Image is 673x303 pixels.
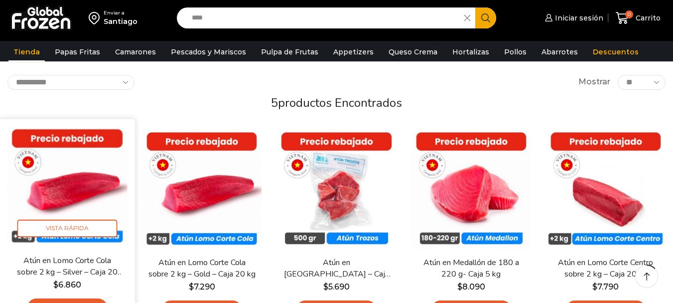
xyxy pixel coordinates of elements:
[625,10,633,18] span: 0
[17,220,118,237] span: Vista Rápida
[592,282,597,292] span: $
[323,282,328,292] span: $
[189,282,194,292] span: $
[633,13,661,23] span: Carrito
[417,257,525,280] a: Atún en Medallón de 180 a 220 g- Caja 5 kg
[166,42,251,61] a: Pescados y Mariscos
[328,42,379,61] a: Appetizers
[8,42,45,61] a: Tienda
[104,9,137,16] div: Enviar a
[475,7,496,28] button: Search button
[323,282,350,292] bdi: 5.690
[53,280,58,289] span: $
[578,76,610,88] span: Mostrar
[256,42,323,61] a: Pulpa de Frutas
[447,42,494,61] a: Hortalizas
[148,257,256,280] a: Atún en Lomo Corte Cola sobre 2 kg – Gold – Caja 20 kg
[552,257,660,280] a: Atún en Lomo Corte Centro sobre 2 kg – Caja 20 kg
[588,42,644,61] a: Descuentos
[457,282,485,292] bdi: 8.090
[282,257,390,280] a: Atún en [GEOGRAPHIC_DATA] – Caja 10 kg
[384,42,442,61] a: Queso Crema
[271,95,278,111] span: 5
[542,8,603,28] a: Iniciar sesión
[613,6,663,30] a: 0 Carrito
[592,282,619,292] bdi: 7.790
[104,16,137,26] div: Santiago
[50,42,105,61] a: Papas Fritas
[457,282,462,292] span: $
[537,42,583,61] a: Abarrotes
[89,9,104,26] img: address-field-icon.svg
[189,282,215,292] bdi: 7.290
[278,95,402,111] span: productos encontrados
[7,75,135,90] select: Pedido de la tienda
[552,13,603,23] span: Iniciar sesión
[499,42,532,61] a: Pollos
[53,280,81,289] bdi: 6.860
[110,42,161,61] a: Camarones
[13,255,122,278] a: Atún en Lomo Corte Cola sobre 2 kg – Silver – Caja 20 kg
